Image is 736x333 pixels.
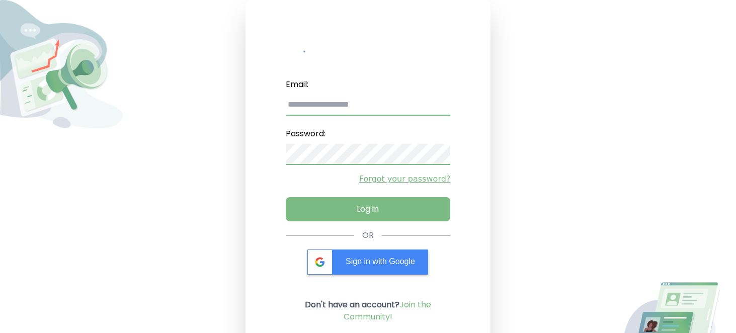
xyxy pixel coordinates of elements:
a: Join the Community! [344,299,431,322]
a: Forgot your password? [286,173,451,185]
label: Password: [286,124,451,144]
div: OR [362,229,374,241]
img: My Influency [303,40,432,58]
p: Don't have an account? [286,299,451,323]
button: Log in [286,197,451,221]
label: Email: [286,74,451,95]
span: Sign in with Google [346,257,415,266]
div: Sign in with Google [307,249,428,275]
